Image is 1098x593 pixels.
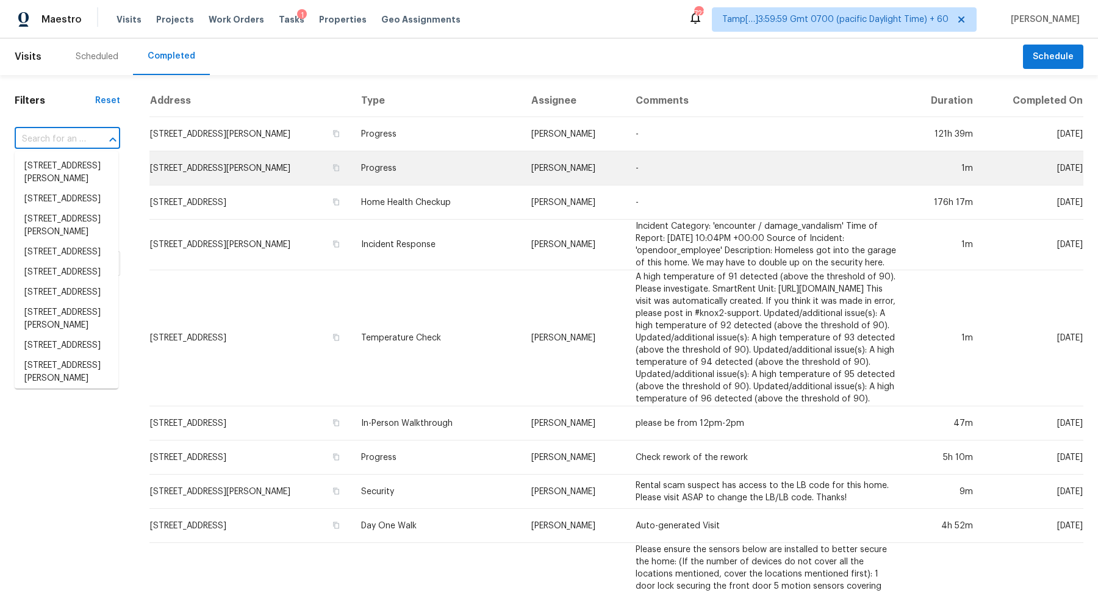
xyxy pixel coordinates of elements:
[906,151,983,185] td: 1m
[319,13,367,26] span: Properties
[331,128,342,139] button: Copy Address
[522,406,626,440] td: [PERSON_NAME]
[15,156,118,189] li: [STREET_ADDRESS][PERSON_NAME]
[381,13,461,26] span: Geo Assignments
[906,509,983,543] td: 4h 52m
[351,185,522,220] td: Home Health Checkup
[351,475,522,509] td: Security
[522,220,626,270] td: [PERSON_NAME]
[15,43,41,70] span: Visits
[983,509,1083,543] td: [DATE]
[331,332,342,343] button: Copy Address
[331,520,342,531] button: Copy Address
[351,270,522,406] td: Temperature Check
[983,151,1083,185] td: [DATE]
[95,95,120,107] div: Reset
[76,51,118,63] div: Scheduled
[983,270,1083,406] td: [DATE]
[279,15,304,24] span: Tasks
[983,117,1083,151] td: [DATE]
[351,151,522,185] td: Progress
[331,417,342,428] button: Copy Address
[906,440,983,475] td: 5h 10m
[906,185,983,220] td: 176h 17m
[331,196,342,207] button: Copy Address
[41,13,82,26] span: Maestro
[522,185,626,220] td: [PERSON_NAME]
[983,85,1083,117] th: Completed On
[149,440,351,475] td: [STREET_ADDRESS]
[522,117,626,151] td: [PERSON_NAME]
[15,282,118,303] li: [STREET_ADDRESS]
[209,13,264,26] span: Work Orders
[522,151,626,185] td: [PERSON_NAME]
[15,262,118,282] li: [STREET_ADDRESS]
[15,356,118,389] li: [STREET_ADDRESS][PERSON_NAME]
[156,13,194,26] span: Projects
[351,509,522,543] td: Day One Walk
[626,85,906,117] th: Comments
[15,209,118,242] li: [STREET_ADDRESS][PERSON_NAME]
[15,95,95,107] h1: Filters
[983,185,1083,220] td: [DATE]
[351,85,522,117] th: Type
[15,303,118,336] li: [STREET_ADDRESS][PERSON_NAME]
[149,117,351,151] td: [STREET_ADDRESS][PERSON_NAME]
[983,440,1083,475] td: [DATE]
[149,220,351,270] td: [STREET_ADDRESS][PERSON_NAME]
[626,475,906,509] td: Rental scam suspect has access to the LB code for this home. Please visit ASAP to change the LB/L...
[626,151,906,185] td: -
[983,475,1083,509] td: [DATE]
[1006,13,1080,26] span: [PERSON_NAME]
[522,475,626,509] td: [PERSON_NAME]
[626,406,906,440] td: please be from 12pm-2pm
[149,406,351,440] td: [STREET_ADDRESS]
[626,220,906,270] td: Incident Category: 'encounter / damage_vandalism' Time of Report: [DATE] 10:04PM +00:00 Source of...
[351,220,522,270] td: Incident Response
[351,440,522,475] td: Progress
[297,9,307,21] div: 1
[149,151,351,185] td: [STREET_ADDRESS][PERSON_NAME]
[906,220,983,270] td: 1m
[148,50,195,62] div: Completed
[15,242,118,262] li: [STREET_ADDRESS]
[117,13,142,26] span: Visits
[351,117,522,151] td: Progress
[331,486,342,497] button: Copy Address
[906,117,983,151] td: 121h 39m
[626,185,906,220] td: -
[983,220,1083,270] td: [DATE]
[626,117,906,151] td: -
[906,475,983,509] td: 9m
[522,270,626,406] td: [PERSON_NAME]
[15,336,118,356] li: [STREET_ADDRESS]
[626,509,906,543] td: Auto-generated Visit
[15,189,118,209] li: [STREET_ADDRESS]
[149,475,351,509] td: [STREET_ADDRESS][PERSON_NAME]
[522,85,626,117] th: Assignee
[626,270,906,406] td: A high temperature of 91 detected (above the threshold of 90). Please investigate. SmartRent Unit...
[351,406,522,440] td: In-Person Walkthrough
[331,451,342,462] button: Copy Address
[522,509,626,543] td: [PERSON_NAME]
[149,509,351,543] td: [STREET_ADDRESS]
[149,270,351,406] td: [STREET_ADDRESS]
[694,7,703,20] div: 721
[149,185,351,220] td: [STREET_ADDRESS]
[906,270,983,406] td: 1m
[331,162,342,173] button: Copy Address
[522,440,626,475] td: [PERSON_NAME]
[331,239,342,250] button: Copy Address
[104,131,121,148] button: Close
[149,85,351,117] th: Address
[1033,49,1074,65] span: Schedule
[722,13,949,26] span: Tamp[…]3:59:59 Gmt 0700 (pacific Daylight Time) + 60
[906,406,983,440] td: 47m
[1023,45,1083,70] button: Schedule
[906,85,983,117] th: Duration
[15,130,86,149] input: Search for an address...
[626,440,906,475] td: Check rework of the rework
[983,406,1083,440] td: [DATE]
